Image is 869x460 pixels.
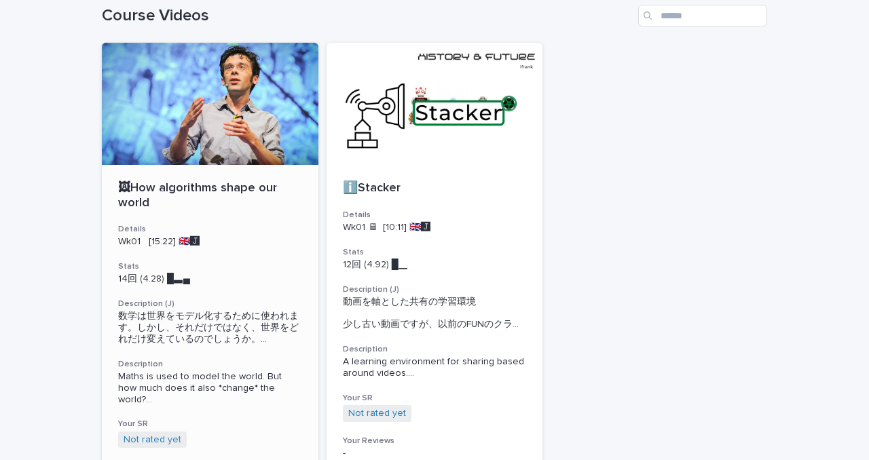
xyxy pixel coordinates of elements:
div: Maths is used to model the world. But how much does it also *change* the world? You will hear the... [118,371,302,405]
h3: Details [343,210,527,221]
p: Wk01 🖥 [10:11] 🇬🇧🅹️ [343,222,527,233]
div: A learning environment for sharing based around videos. The video is a little old, and you can se... [343,356,527,379]
p: 🖼How algorithms shape our world [118,181,302,210]
span: 数学は世界をモデル化するために使われます。しかし、それだけではなく、世界をどれだけ変えているのでしょうか。 ... [118,311,302,345]
h1: Course Videos [102,6,633,26]
h3: Your Reviews [343,436,527,446]
p: 14回 (4.28) █▃▄ [118,273,302,285]
div: 動画を軸とした共有の学習環境 少し古い動画ですが、以前のFUNのクラスシステム「manaba」をご覧いただけます。 0:00 Stackerを用いる理由 0:52 講義の検索方法 1:09 学習... [343,296,527,330]
h3: Description [343,344,527,355]
p: ℹ️Stacker [343,181,527,196]
div: 数学は世界をモデル化するために使われます。しかし、それだけではなく、世界をどれだけ変えているのでしょうか。 ブラックボックス」という言葉を耳にすることがありますが、これは実際には理解できない方法... [118,311,302,345]
span: Maths is used to model the world. But how much does it also *change* the world? ... [118,371,302,405]
input: Search [638,5,767,26]
h3: Description (J) [118,299,302,309]
span: A learning environment for sharing based around videos. ... [343,356,527,379]
h3: Your SR [343,393,527,404]
h3: Details [118,224,302,235]
h3: Stats [118,261,302,272]
a: Not rated yet [348,408,406,419]
a: Not rated yet [124,434,181,446]
h3: Your SR [118,419,302,429]
p: Wk01 [15:22] 🇬🇧🅹️ [118,236,302,248]
span: 動画を軸とした共有の学習環境 少し古い動画ですが、以前のFUNのクラ ... [343,296,527,330]
p: 12回 (4.92) █▁ [343,259,527,271]
h3: Description [118,359,302,370]
h3: Stats [343,247,527,258]
h3: Description (J) [343,284,527,295]
p: - [343,448,527,459]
